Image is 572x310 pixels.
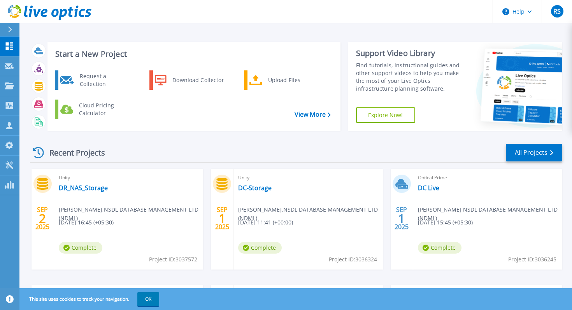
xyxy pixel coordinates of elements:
[219,215,226,222] span: 1
[329,255,377,264] span: Project ID: 3036324
[356,107,415,123] a: Explore Now!
[238,218,293,227] span: [DATE] 11:41 (+00:00)
[394,204,409,233] div: SEP 2025
[55,100,135,119] a: Cloud Pricing Calculator
[59,218,114,227] span: [DATE] 16:45 (+05:30)
[356,61,463,93] div: Find tutorials, instructional guides and other support videos to help you make the most of your L...
[238,184,272,192] a: DC-Storage
[215,204,230,233] div: SEP 2025
[295,111,331,118] a: View More
[418,242,461,254] span: Complete
[264,72,322,88] div: Upload Files
[238,173,378,182] span: Unity
[59,173,198,182] span: Unity
[149,255,197,264] span: Project ID: 3037572
[75,102,133,117] div: Cloud Pricing Calculator
[55,70,135,90] a: Request a Collection
[418,184,439,192] a: DC Live
[149,70,229,90] a: Download Collector
[59,205,203,222] span: [PERSON_NAME] , NSDL DATABASE MANAGEMENT LTD (NDML)
[398,215,405,222] span: 1
[553,8,561,14] span: RS
[508,255,556,264] span: Project ID: 3036245
[137,292,159,306] button: OK
[59,184,108,192] a: DR_NAS_Storage
[59,242,102,254] span: Complete
[238,242,282,254] span: Complete
[418,173,558,182] span: Optical Prime
[244,70,324,90] a: Upload Files
[39,215,46,222] span: 2
[418,218,473,227] span: [DATE] 15:45 (+05:30)
[30,143,116,162] div: Recent Projects
[506,144,562,161] a: All Projects
[168,72,227,88] div: Download Collector
[55,50,330,58] h3: Start a New Project
[35,204,50,233] div: SEP 2025
[356,48,463,58] div: Support Video Library
[418,205,562,222] span: [PERSON_NAME] , NSDL DATABASE MANAGEMENT LTD (NDML)
[76,72,133,88] div: Request a Collection
[21,292,159,306] span: This site uses cookies to track your navigation.
[238,205,383,222] span: [PERSON_NAME] , NSDL DATABASE MANAGEMENT LTD (NDML)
